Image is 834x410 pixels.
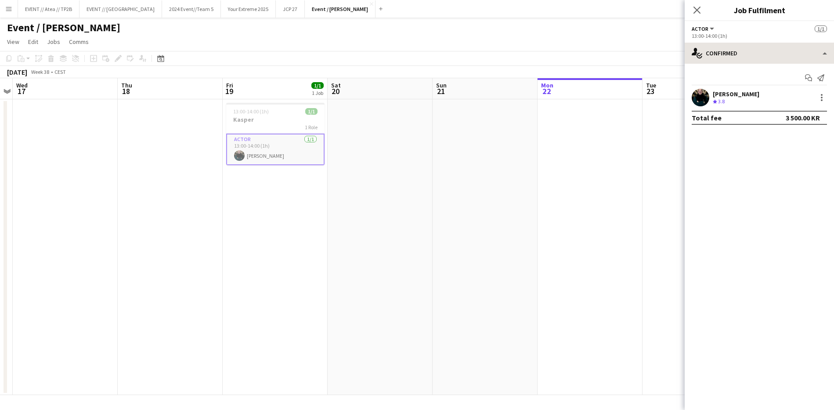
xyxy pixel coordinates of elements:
[225,86,233,96] span: 19
[7,21,120,34] h1: Event / [PERSON_NAME]
[25,36,42,47] a: Edit
[65,36,92,47] a: Comms
[305,124,318,131] span: 1 Role
[330,86,341,96] span: 20
[162,0,221,18] button: 2024 Event//Team 5
[815,25,827,32] span: 1/1
[540,86,553,96] span: 22
[28,38,38,46] span: Edit
[646,81,656,89] span: Tue
[331,81,341,89] span: Sat
[15,86,28,96] span: 17
[692,25,708,32] span: Actor
[541,81,553,89] span: Mon
[120,86,132,96] span: 18
[226,81,233,89] span: Fri
[718,98,725,105] span: 3.8
[221,0,276,18] button: Your Extreme 2025
[7,38,19,46] span: View
[233,108,269,115] span: 13:00-14:00 (1h)
[713,90,759,98] div: [PERSON_NAME]
[226,134,325,165] app-card-role: Actor1/113:00-14:00 (1h)[PERSON_NAME]
[29,69,51,75] span: Week 38
[69,38,89,46] span: Comms
[47,38,60,46] span: Jobs
[43,36,64,47] a: Jobs
[18,0,79,18] button: EVENT // Atea // TP2B
[786,113,820,122] div: 3 500.00 KR
[692,25,715,32] button: Actor
[305,108,318,115] span: 1/1
[685,43,834,64] div: Confirmed
[7,68,27,76] div: [DATE]
[276,0,305,18] button: JCP 27
[226,103,325,165] app-job-card: 13:00-14:00 (1h)1/1Kasper1 RoleActor1/113:00-14:00 (1h)[PERSON_NAME]
[4,36,23,47] a: View
[436,81,447,89] span: Sun
[16,81,28,89] span: Wed
[645,86,656,96] span: 23
[226,116,325,123] h3: Kasper
[54,69,66,75] div: CEST
[692,33,827,39] div: 13:00-14:00 (1h)
[312,90,323,96] div: 1 Job
[685,4,834,16] h3: Job Fulfilment
[79,0,162,18] button: EVENT // [GEOGRAPHIC_DATA]
[305,0,375,18] button: Event / [PERSON_NAME]
[311,82,324,89] span: 1/1
[692,113,722,122] div: Total fee
[435,86,447,96] span: 21
[121,81,132,89] span: Thu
